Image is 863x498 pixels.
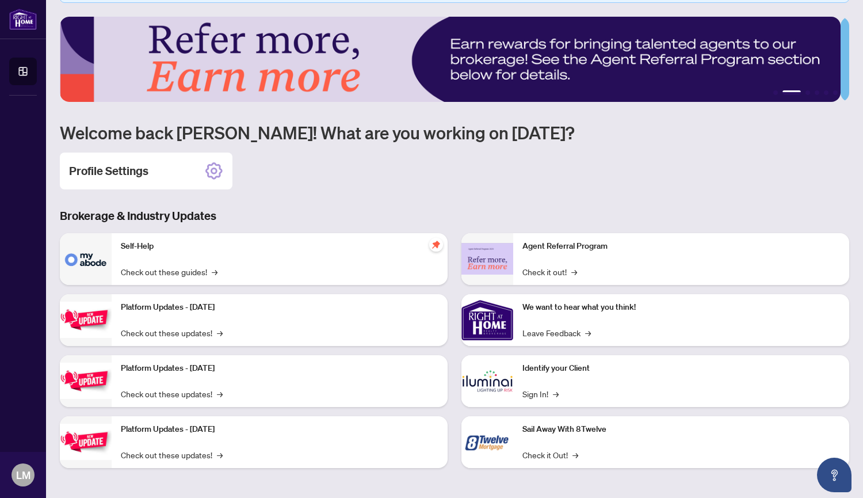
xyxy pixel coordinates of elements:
[522,265,577,278] a: Check it out!→
[522,326,591,339] a: Leave Feedback→
[817,458,851,492] button: Open asap
[121,448,223,461] a: Check out these updates!→
[217,387,223,400] span: →
[805,90,810,95] button: 3
[522,448,578,461] a: Check it Out!→
[60,121,849,143] h1: Welcome back [PERSON_NAME]! What are you working on [DATE]?
[217,448,223,461] span: →
[217,326,223,339] span: →
[60,302,112,338] img: Platform Updates - July 21, 2025
[60,363,112,399] img: Platform Updates - July 8, 2025
[522,423,840,436] p: Sail Away With 8Twelve
[60,208,849,224] h3: Brokerage & Industry Updates
[121,423,438,436] p: Platform Updates - [DATE]
[571,265,577,278] span: →
[121,387,223,400] a: Check out these updates!→
[522,362,840,375] p: Identify your Client
[522,240,840,253] p: Agent Referral Program
[461,355,513,407] img: Identify your Client
[815,90,819,95] button: 4
[121,265,217,278] a: Check out these guides!→
[60,233,112,285] img: Self-Help
[121,240,438,253] p: Self-Help
[585,326,591,339] span: →
[572,448,578,461] span: →
[553,387,559,400] span: →
[773,90,778,95] button: 1
[60,424,112,460] img: Platform Updates - June 23, 2025
[121,362,438,375] p: Platform Updates - [DATE]
[121,326,223,339] a: Check out these updates!→
[461,416,513,468] img: Sail Away With 8Twelve
[16,467,30,483] span: LM
[60,17,841,102] img: Slide 1
[461,294,513,346] img: We want to hear what you think!
[9,9,37,30] img: logo
[121,301,438,314] p: Platform Updates - [DATE]
[429,238,443,252] span: pushpin
[833,90,838,95] button: 6
[522,387,559,400] a: Sign In!→
[461,243,513,275] img: Agent Referral Program
[212,265,217,278] span: →
[69,163,148,179] h2: Profile Settings
[824,90,828,95] button: 5
[522,301,840,314] p: We want to hear what you think!
[782,90,801,95] button: 2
